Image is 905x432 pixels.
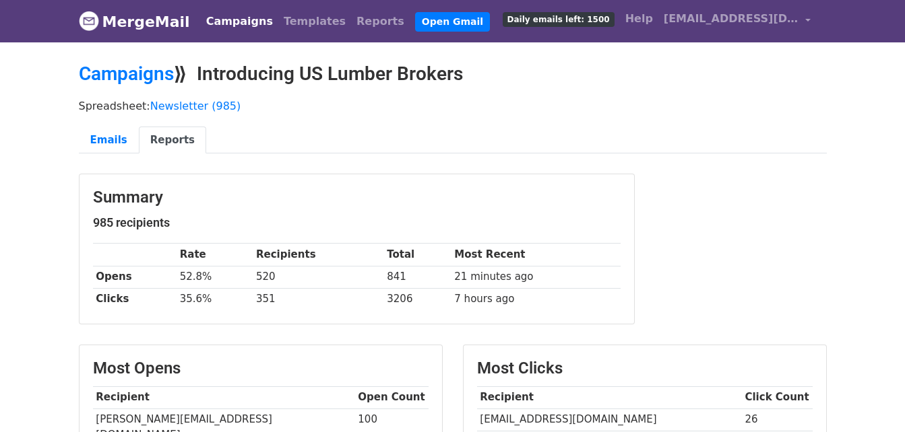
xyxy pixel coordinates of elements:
h3: Summary [93,188,621,207]
th: Recipient [477,386,742,408]
a: [EMAIL_ADDRESS][DOMAIN_NAME] [658,5,816,37]
a: Templates [278,8,351,35]
td: 7 hours ago [451,288,621,310]
td: 351 [253,288,383,310]
td: [EMAIL_ADDRESS][DOMAIN_NAME] [477,408,742,431]
a: MergeMail [79,7,190,36]
h2: ⟫ Introducing US Lumber Brokers [79,63,827,85]
a: Open Gmail [415,12,490,32]
span: Daily emails left: 1500 [503,12,615,27]
a: Daily emails left: 1500 [497,5,620,32]
th: Recipient [93,386,355,408]
th: Open Count [355,386,429,408]
a: Emails [79,127,139,154]
a: Newsletter (985) [150,100,241,112]
td: 35.6% [177,288,253,310]
td: 52.8% [177,266,253,288]
th: Click Count [742,386,813,408]
td: 21 minutes ago [451,266,621,288]
h3: Most Opens [93,359,429,378]
td: 26 [742,408,813,431]
th: Rate [177,244,253,266]
th: Recipients [253,244,383,266]
th: Total [383,244,451,266]
th: Opens [93,266,177,288]
a: Campaigns [79,63,174,85]
th: Most Recent [451,244,621,266]
a: Reports [351,8,410,35]
td: 520 [253,266,383,288]
td: 3206 [383,288,451,310]
a: Reports [139,127,206,154]
h5: 985 recipients [93,215,621,230]
td: 841 [383,266,451,288]
a: Campaigns [201,8,278,35]
a: Help [620,5,658,32]
img: MergeMail logo [79,11,99,31]
span: [EMAIL_ADDRESS][DOMAIN_NAME] [664,11,799,27]
p: Spreadsheet: [79,99,827,113]
th: Clicks [93,288,177,310]
h3: Most Clicks [477,359,813,378]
